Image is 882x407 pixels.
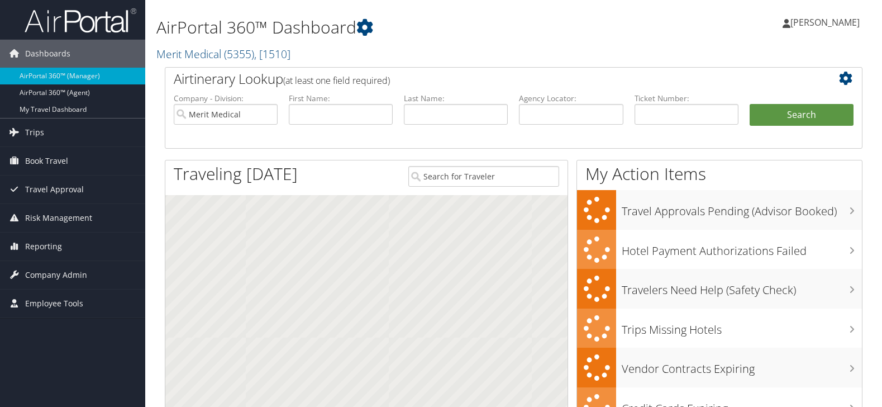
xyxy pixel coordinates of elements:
[783,6,871,39] a: [PERSON_NAME]
[408,166,559,187] input: Search for Traveler
[174,93,278,104] label: Company - Division:
[156,46,290,61] a: Merit Medical
[224,46,254,61] span: ( 5355 )
[289,93,393,104] label: First Name:
[25,261,87,289] span: Company Admin
[622,316,862,338] h3: Trips Missing Hotels
[283,74,390,87] span: (at least one field required)
[577,269,862,309] a: Travelers Need Help (Safety Check)
[156,16,633,39] h1: AirPortal 360™ Dashboard
[790,16,860,29] span: [PERSON_NAME]
[635,93,738,104] label: Ticket Number:
[25,147,68,175] span: Book Travel
[622,238,862,259] h3: Hotel Payment Authorizations Failed
[577,162,862,186] h1: My Action Items
[622,198,862,219] h3: Travel Approvals Pending (Advisor Booked)
[577,309,862,348] a: Trips Missing Hotels
[25,233,62,261] span: Reporting
[519,93,623,104] label: Agency Locator:
[25,290,83,318] span: Employee Tools
[577,190,862,230] a: Travel Approvals Pending (Advisor Booked)
[25,204,92,232] span: Risk Management
[25,176,84,203] span: Travel Approval
[25,40,70,68] span: Dashboards
[750,104,854,126] button: Search
[622,277,862,298] h3: Travelers Need Help (Safety Check)
[404,93,508,104] label: Last Name:
[577,348,862,387] a: Vendor Contracts Expiring
[622,356,862,377] h3: Vendor Contracts Expiring
[174,162,298,186] h1: Traveling [DATE]
[174,69,795,88] h2: Airtinerary Lookup
[254,46,290,61] span: , [ 1510 ]
[25,7,136,34] img: airportal-logo.png
[25,119,44,146] span: Trips
[577,230,862,269] a: Hotel Payment Authorizations Failed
